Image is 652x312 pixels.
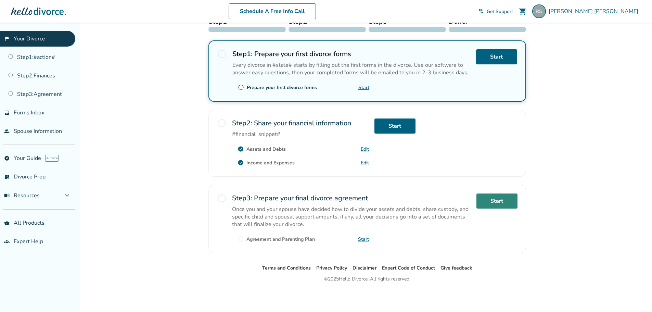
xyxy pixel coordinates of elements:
[361,160,369,166] a: Edit
[217,194,227,203] span: radio_button_unchecked
[478,8,513,15] a: phone_in_talkGet Support
[487,8,513,15] span: Get Support
[232,118,252,128] strong: Step 2 :
[14,109,44,116] span: Forms Inbox
[618,279,652,312] iframe: Chat Widget
[532,4,546,18] img: ruth@cues.org
[4,174,10,179] span: list_alt_check
[358,236,369,242] a: Start
[232,61,471,76] div: Every divorce in #state# starts by filling out the first forms in the divorce. Use our software t...
[238,160,244,166] span: check_circle
[247,84,317,91] div: Prepare your first divorce forms
[217,49,227,59] span: radio_button_unchecked
[476,194,517,209] a: Start
[358,84,369,91] a: Start
[262,265,311,271] a: Terms and Conditions
[440,264,472,272] li: Give feedback
[232,49,471,59] h2: Prepare your first divorce forms
[549,8,641,15] span: [PERSON_NAME] [PERSON_NAME]
[45,155,59,162] span: AI beta
[232,49,253,59] strong: Step 1 :
[4,36,10,41] span: flag_2
[238,84,244,90] span: radio_button_unchecked
[4,220,10,226] span: shopping_basket
[232,194,252,203] strong: Step 3 :
[232,205,471,228] div: Once you and your spouse have decided how to divide your assets and debts, share custody, and spe...
[238,146,244,152] span: check_circle
[217,118,227,128] span: radio_button_unchecked
[246,146,286,152] div: Assets and Debts
[238,236,244,242] span: radio_button_unchecked
[324,275,410,283] div: © 2025 Hello Divorce. All rights reserved.
[353,264,376,272] li: Disclaimer
[232,118,369,128] h2: Share your financial information
[63,191,71,200] span: expand_more
[246,236,315,242] div: Agreement and Parenting Plan
[4,192,40,199] span: Resources
[316,265,347,271] a: Privacy Policy
[476,49,517,64] a: Start
[374,118,416,134] a: Start
[519,7,527,15] span: shopping_cart
[361,146,369,152] a: Edit
[4,128,10,134] span: people
[478,9,484,14] span: phone_in_talk
[229,3,316,19] a: Schedule A Free Info Call
[246,160,295,166] div: Income and Expenses
[232,194,471,203] h2: Prepare your final divorce agreement
[382,265,435,271] a: Expert Code of Conduct
[4,239,10,244] span: groups
[232,130,369,138] div: #financial_snippet#
[4,193,10,198] span: menu_book
[4,155,10,161] span: explore
[4,110,10,115] span: inbox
